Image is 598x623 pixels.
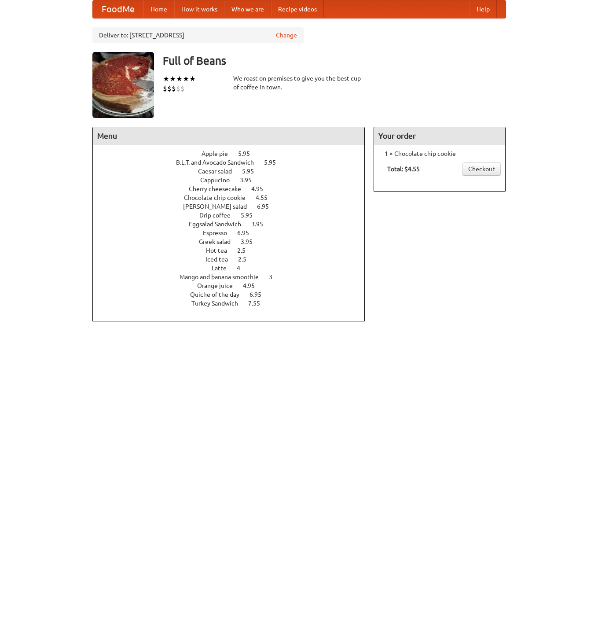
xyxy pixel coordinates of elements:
[241,212,261,219] span: 5.95
[237,265,249,272] span: 4
[240,177,260,184] span: 3.95
[206,247,236,254] span: Hot tea
[241,238,261,245] span: 3.95
[163,74,169,84] li: ★
[243,282,264,289] span: 4.95
[199,238,239,245] span: Greek salad
[93,0,143,18] a: FoodMe
[191,300,276,307] a: Turkey Sandwich 7.55
[242,168,263,175] span: 5.95
[205,256,237,263] span: Iced tea
[189,185,250,192] span: Cherry cheesecake
[199,212,239,219] span: Drip coffee
[202,150,266,157] a: Apple pie 5.95
[183,74,189,84] li: ★
[180,84,185,93] li: $
[163,52,506,70] h3: Full of Beans
[189,221,250,228] span: Eggsalad Sandwich
[203,229,236,236] span: Espresso
[237,247,254,254] span: 2.5
[198,168,241,175] span: Caesar salad
[167,84,172,93] li: $
[172,84,176,93] li: $
[276,31,297,40] a: Change
[176,74,183,84] li: ★
[387,166,420,173] b: Total: $4.55
[374,127,505,145] h4: Your order
[163,84,167,93] li: $
[174,0,224,18] a: How it works
[257,203,278,210] span: 6.95
[180,273,289,280] a: Mango and banana smoothie 3
[269,273,281,280] span: 3
[212,265,235,272] span: Latte
[233,74,365,92] div: We roast on premises to give you the best cup of coffee in town.
[199,238,269,245] a: Greek salad 3.95
[197,282,242,289] span: Orange juice
[249,291,270,298] span: 6.95
[378,149,501,158] li: 1 × Chocolate chip cookie
[238,256,255,263] span: 2.5
[198,168,270,175] a: Caesar salad 5.95
[251,221,272,228] span: 3.95
[92,52,154,118] img: angular.jpg
[206,247,262,254] a: Hot tea 2.5
[189,185,279,192] a: Cherry cheesecake 4.95
[93,127,365,145] h4: Menu
[237,229,258,236] span: 6.95
[200,177,268,184] a: Cappucino 3.95
[238,150,259,157] span: 5.95
[189,221,279,228] a: Eggsalad Sandwich 3.95
[183,203,285,210] a: [PERSON_NAME] salad 6.95
[143,0,174,18] a: Home
[191,300,247,307] span: Turkey Sandwich
[189,74,196,84] li: ★
[202,150,237,157] span: Apple pie
[256,194,276,201] span: 4.55
[199,212,269,219] a: Drip coffee 5.95
[184,194,284,201] a: Chocolate chip cookie 4.55
[248,300,269,307] span: 7.55
[176,159,292,166] a: B.L.T. and Avocado Sandwich 5.95
[190,291,248,298] span: Quiche of the day
[470,0,497,18] a: Help
[264,159,285,166] span: 5.95
[200,177,238,184] span: Cappucino
[183,203,256,210] span: [PERSON_NAME] salad
[205,256,263,263] a: Iced tea 2.5
[271,0,324,18] a: Recipe videos
[169,74,176,84] li: ★
[176,84,180,93] li: $
[462,162,501,176] a: Checkout
[203,229,265,236] a: Espresso 6.95
[197,282,271,289] a: Orange juice 4.95
[176,159,263,166] span: B.L.T. and Avocado Sandwich
[212,265,257,272] a: Latte 4
[190,291,278,298] a: Quiche of the day 6.95
[184,194,254,201] span: Chocolate chip cookie
[251,185,272,192] span: 4.95
[180,273,268,280] span: Mango and banana smoothie
[224,0,271,18] a: Who we are
[92,27,304,43] div: Deliver to: [STREET_ADDRESS]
